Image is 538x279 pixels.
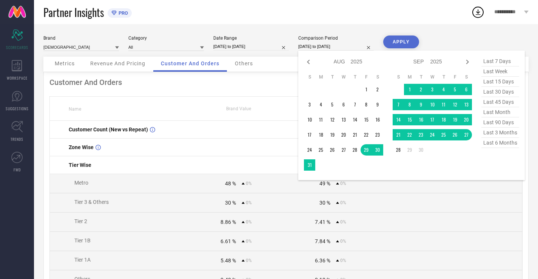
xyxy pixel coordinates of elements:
span: WORKSPACE [7,75,28,81]
div: 30 % [225,200,236,206]
span: Tier 3 & Others [74,199,109,205]
span: Partner Insights [43,5,104,20]
td: Thu Aug 28 2025 [349,144,361,156]
th: Monday [315,74,327,80]
th: Sunday [304,74,315,80]
td: Mon Aug 04 2025 [315,99,327,110]
span: 0% [246,258,252,263]
td: Wed Sep 17 2025 [427,114,438,125]
span: 0% [246,219,252,225]
span: Tier 2 [74,218,87,224]
td: Mon Aug 11 2025 [315,114,327,125]
td: Wed Aug 13 2025 [338,114,349,125]
span: 0% [340,200,346,205]
span: last 7 days [481,56,519,66]
div: Next month [463,57,472,66]
td: Sun Sep 14 2025 [393,114,404,125]
th: Saturday [372,74,383,80]
td: Sat Aug 09 2025 [372,99,383,110]
td: Tue Sep 02 2025 [415,84,427,95]
span: 0% [246,181,252,186]
span: Name [69,106,81,112]
td: Fri Sep 26 2025 [449,129,461,140]
span: Brand Value [226,106,251,111]
th: Friday [361,74,372,80]
div: 8.86 % [220,219,236,225]
td: Mon Sep 29 2025 [404,144,415,156]
td: Fri Sep 12 2025 [449,99,461,110]
span: Tier 1B [74,237,91,244]
td: Sat Aug 02 2025 [372,84,383,95]
span: TRENDS [11,136,23,142]
div: 48 % [225,180,236,187]
div: 49 % [319,180,330,187]
span: Others [235,60,253,66]
td: Fri Aug 08 2025 [361,99,372,110]
td: Sat Aug 23 2025 [372,129,383,140]
td: Sat Sep 27 2025 [461,129,472,140]
td: Fri Aug 15 2025 [361,114,372,125]
span: SUGGESTIONS [6,106,29,111]
td: Mon Sep 01 2025 [404,84,415,95]
th: Friday [449,74,461,80]
th: Tuesday [415,74,427,80]
td: Sat Sep 06 2025 [461,84,472,95]
th: Tuesday [327,74,338,80]
td: Sat Aug 16 2025 [372,114,383,125]
span: last 30 days [481,87,519,97]
span: Revenue And Pricing [90,60,145,66]
td: Thu Aug 14 2025 [349,114,361,125]
td: Tue Sep 16 2025 [415,114,427,125]
span: SCORECARDS [6,45,28,50]
td: Tue Aug 26 2025 [327,144,338,156]
span: Zone Wise [69,144,94,150]
td: Sun Aug 24 2025 [304,144,315,156]
span: last 3 months [481,128,519,138]
td: Wed Aug 06 2025 [338,99,349,110]
span: Customer Count (New vs Repeat) [69,126,148,133]
td: Wed Sep 24 2025 [427,129,438,140]
td: Sun Aug 31 2025 [304,159,315,171]
div: Category [128,35,204,41]
td: Thu Sep 25 2025 [438,129,449,140]
td: Thu Sep 18 2025 [438,114,449,125]
span: Customer And Orders [161,60,219,66]
span: last 45 days [481,97,519,107]
span: 0% [340,258,346,263]
span: last 15 days [481,77,519,87]
th: Saturday [461,74,472,80]
td: Mon Aug 25 2025 [315,144,327,156]
span: last month [481,107,519,117]
td: Sat Sep 20 2025 [461,114,472,125]
td: Tue Sep 30 2025 [415,144,427,156]
div: 5.48 % [220,257,236,264]
td: Thu Aug 07 2025 [349,99,361,110]
td: Wed Aug 27 2025 [338,144,349,156]
td: Tue Aug 12 2025 [327,114,338,125]
span: Tier Wise [69,162,91,168]
span: last 90 days [481,117,519,128]
span: PRO [117,10,128,16]
span: FWD [14,167,21,173]
th: Sunday [393,74,404,80]
td: Sun Sep 28 2025 [393,144,404,156]
td: Sun Aug 10 2025 [304,114,315,125]
td: Mon Sep 15 2025 [404,114,415,125]
td: Sat Sep 13 2025 [461,99,472,110]
div: Customer And Orders [49,78,523,87]
span: 0% [340,219,346,225]
td: Wed Aug 20 2025 [338,129,349,140]
td: Fri Sep 05 2025 [449,84,461,95]
td: Fri Aug 29 2025 [361,144,372,156]
td: Tue Aug 05 2025 [327,99,338,110]
th: Monday [404,74,415,80]
th: Wednesday [338,74,349,80]
th: Thursday [349,74,361,80]
td: Sun Aug 03 2025 [304,99,315,110]
div: 30 % [319,200,330,206]
span: 0% [340,239,346,244]
button: APPLY [383,35,419,48]
span: Tier 1A [74,257,91,263]
td: Sun Aug 17 2025 [304,129,315,140]
td: Fri Sep 19 2025 [449,114,461,125]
